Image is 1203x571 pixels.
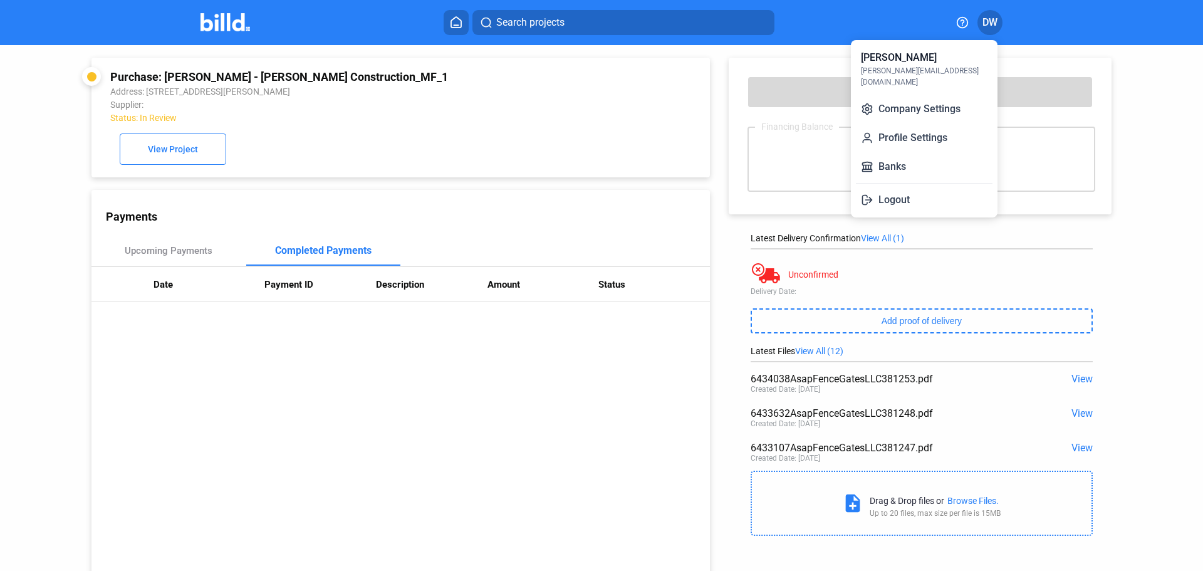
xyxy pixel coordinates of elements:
div: [PERSON_NAME] [861,50,937,65]
button: Company Settings [856,97,992,122]
button: Logout [856,187,992,212]
button: Banks [856,154,992,179]
button: Profile Settings [856,125,992,150]
div: [PERSON_NAME][EMAIL_ADDRESS][DOMAIN_NAME] [861,65,987,88]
